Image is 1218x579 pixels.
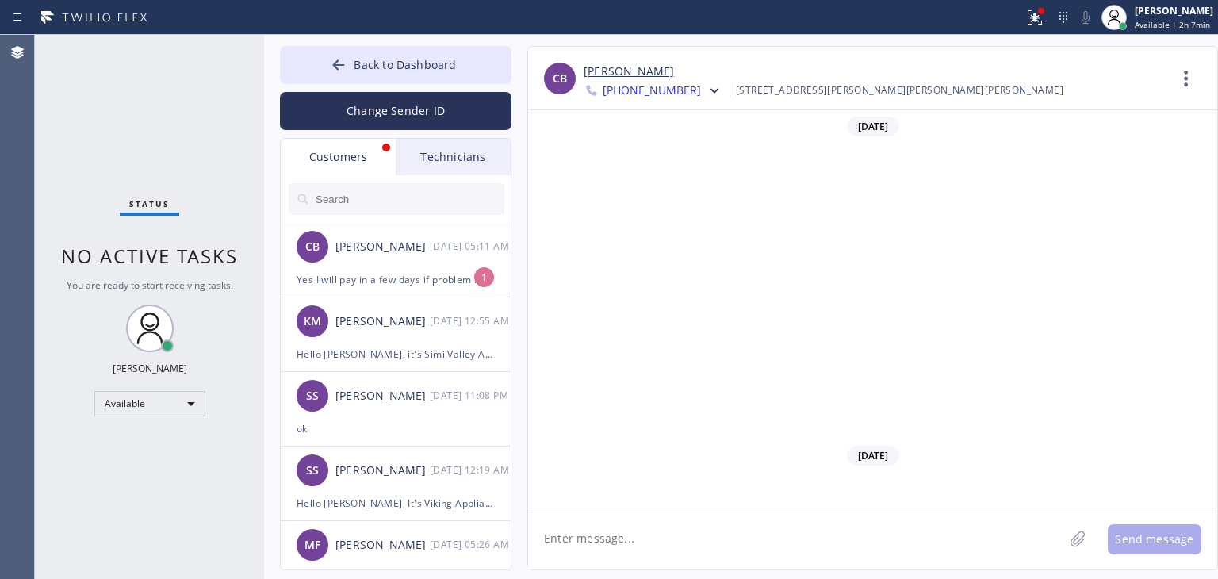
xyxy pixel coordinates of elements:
span: You are ready to start receiving tasks. [67,278,233,292]
div: [PERSON_NAME] [113,362,187,375]
div: Technicians [396,139,511,175]
button: Change Sender ID [280,92,511,130]
div: 09/10/2025 9:26 AM [430,535,512,554]
span: CB [305,238,320,256]
span: [DATE] [847,117,899,136]
div: [PERSON_NAME] [335,387,430,405]
div: [STREET_ADDRESS][PERSON_NAME][PERSON_NAME][PERSON_NAME] [736,81,1063,99]
input: Search [314,183,504,215]
div: 09/12/2025 9:11 AM [430,237,512,255]
span: KM [304,313,321,331]
span: [PHONE_NUMBER] [603,82,701,102]
span: No active tasks [61,243,238,269]
button: Mute [1074,6,1097,29]
span: SS [306,387,319,405]
div: Hello [PERSON_NAME], it's Simi Valley Appliance Repair about your dishwasher You requested a refu... [297,345,495,363]
div: Hello [PERSON_NAME], It's Viking Appliancerepair Pros about your oven. As I know you decided to p... [297,494,495,512]
div: Available [94,391,205,416]
div: [PERSON_NAME] [335,536,430,554]
button: Send message [1108,524,1201,554]
a: [PERSON_NAME] [584,63,674,81]
div: Customers [281,139,396,175]
button: Back to Dashboard [280,46,511,84]
div: [PERSON_NAME] [335,238,430,256]
span: Status [129,198,170,209]
span: SS [306,462,319,480]
div: 09/11/2025 9:08 AM [430,386,512,405]
div: [PERSON_NAME] [1135,4,1213,17]
div: 09/10/2025 9:19 AM [430,461,512,479]
div: 09/11/2025 9:55 AM [430,312,512,330]
div: Yes I will pay in a few days if problem is resolved...the last time the problem came back [DATE] [297,270,495,289]
span: Back to Dashboard [354,57,456,72]
span: CB [553,70,567,88]
span: [DATE] [847,446,899,466]
span: MF [304,536,320,554]
div: ok [297,420,495,438]
div: [PERSON_NAME] [335,462,430,480]
div: [PERSON_NAME] [335,313,430,331]
div: 1 [474,267,494,287]
span: Available | 2h 7min [1135,19,1210,30]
